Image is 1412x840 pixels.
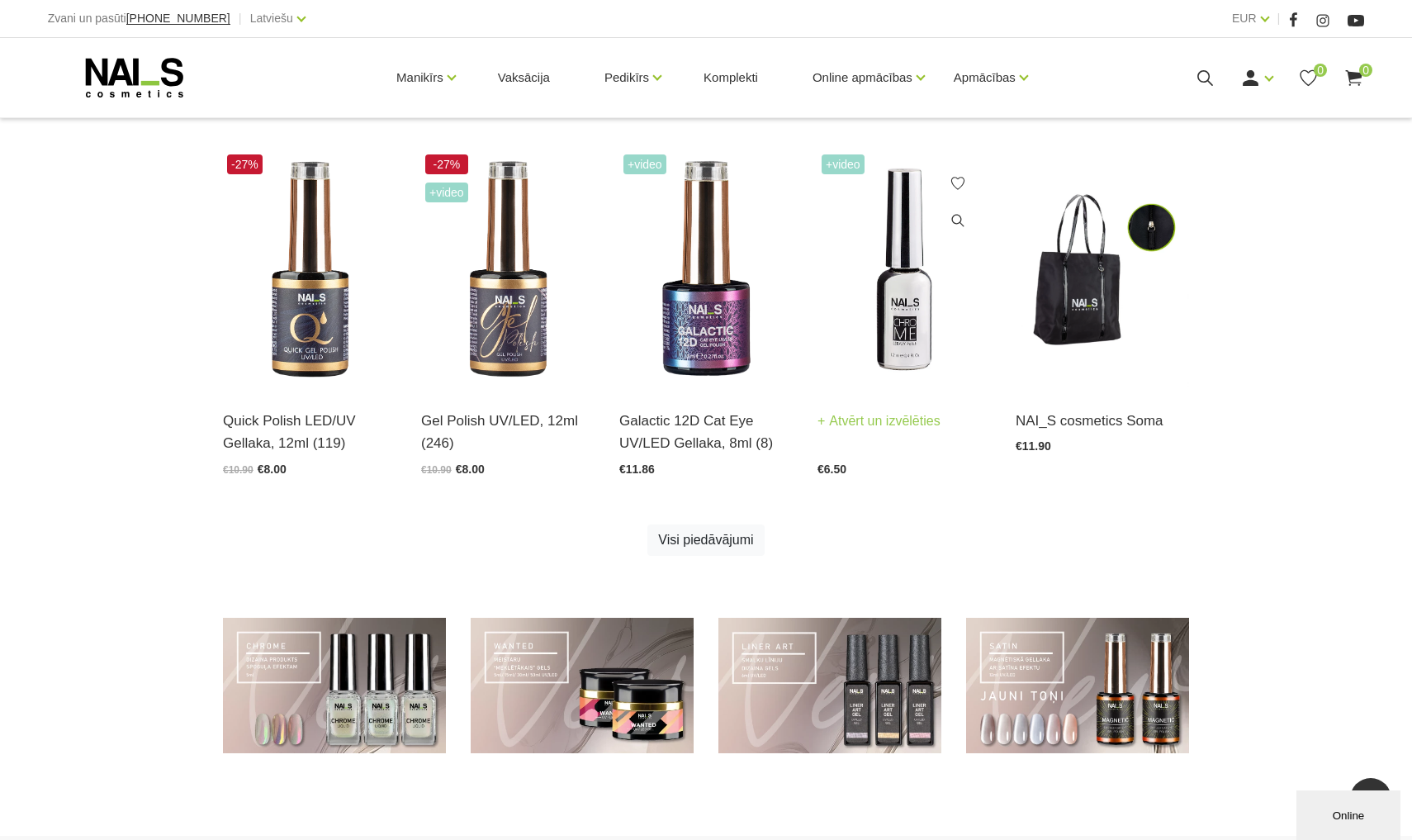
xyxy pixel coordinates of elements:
[258,463,287,476] span: €8.00
[690,38,771,117] a: Komplekti
[223,464,253,476] span: €10.90
[425,154,468,174] span: -27%
[421,410,595,454] a: Gel Polish UV/LED, 12ml (246)
[126,12,230,25] a: [PHONE_NUMBER]
[817,150,991,389] img: Paredzēta hromēta jeb spoguļspīduma efekta veidošanai uz pilnas naga plātnes vai atsevišķiem diza...
[619,463,655,476] span: €11.86
[604,45,649,111] a: Pedikīrs
[421,150,595,389] img: Ilgnoturīga, intensīvi pigmentēta gellaka. Viegli klājas, lieliski žūst, nesaraujas, neatkāpjas n...
[1016,439,1051,453] span: €11.90
[1016,410,1189,432] a: NAI_S cosmetics Soma
[647,524,764,556] a: Visi piedāvājumi
[623,154,666,174] span: +Video
[954,45,1016,111] a: Apmācības
[456,463,485,476] span: €8.00
[1232,8,1257,28] a: EUR
[425,183,468,202] span: +Video
[485,38,563,117] a: Vaksācija
[619,410,793,454] a: Galactic 12D Cat Eye UV/LED Gellaka, 8ml (8)
[619,150,793,389] img: Daudzdimensionāla magnētiskā gellaka, kas satur smalkas, atstarojošas hroma daļiņas. Ar īpaša mag...
[813,45,912,111] a: Online apmācības
[223,410,396,454] a: Quick Polish LED/UV Gellaka, 12ml (119)
[1277,8,1281,29] span: |
[223,150,396,389] img: Ātri, ērti un vienkārši!Intensīvi pigmentēta gellaka, kas perfekti klājas arī vienā slānī, tādā v...
[1343,68,1364,88] a: 0
[421,464,452,476] span: €10.90
[250,8,293,28] a: Latviešu
[396,45,443,111] a: Manikīrs
[48,8,230,29] div: Zvani un pasūti
[227,154,263,174] span: -27%
[822,154,865,174] span: +Video
[1016,150,1189,389] img: Ērta, eleganta, izturīga soma ar NAI_S cosmetics logo.Izmērs: 38 x 46 x 14 cm...
[1298,68,1319,88] a: 0
[1359,64,1372,77] span: 0
[1296,787,1404,840] iframe: chat widget
[817,410,941,433] a: Atvērt un izvēlēties
[1314,64,1327,77] span: 0
[817,463,846,476] span: €6.50
[239,8,242,29] span: |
